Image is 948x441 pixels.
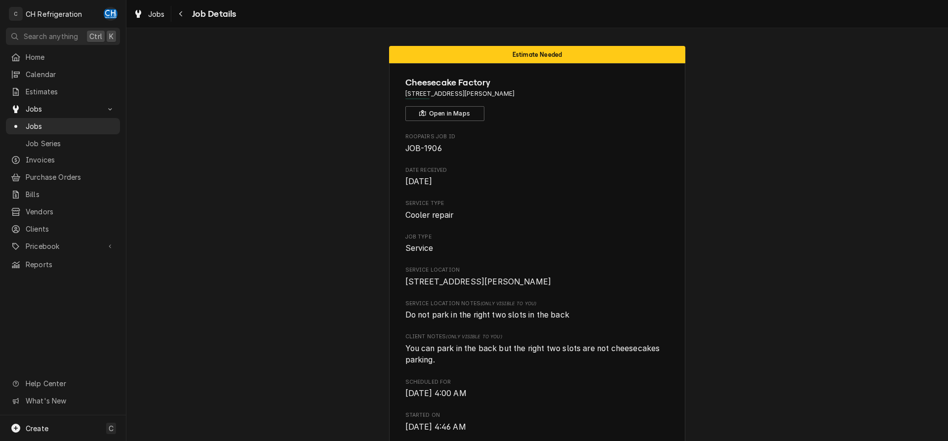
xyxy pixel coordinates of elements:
[26,172,115,182] span: Purchase Orders
[26,259,115,270] span: Reports
[6,169,120,185] a: Purchase Orders
[89,31,102,41] span: Ctrl
[405,422,466,432] span: [DATE] 4:46 AM
[6,393,120,409] a: Go to What's New
[173,6,189,22] button: Navigate back
[405,310,569,320] span: Do not park in the right two slots in the back
[405,309,670,321] span: [object Object]
[405,133,670,154] div: Roopairs Job ID
[104,7,118,21] div: Chris Hiraga's Avatar
[104,7,118,21] div: CH
[405,276,670,288] span: Service Location
[405,76,670,89] span: Name
[405,76,670,121] div: Client Information
[189,7,237,21] span: Job Details
[405,389,467,398] span: [DATE] 4:00 AM
[6,101,120,117] a: Go to Jobs
[405,343,670,366] span: [object Object]
[26,121,115,131] span: Jobs
[6,221,120,237] a: Clients
[405,210,454,220] span: Cooler repair
[26,189,115,200] span: Bills
[405,411,670,419] span: Started On
[6,135,120,152] a: Job Series
[129,6,169,22] a: Jobs
[9,7,23,21] div: C
[405,209,670,221] span: Service Type
[405,200,670,221] div: Service Type
[6,83,120,100] a: Estimates
[6,186,120,202] a: Bills
[148,9,165,19] span: Jobs
[405,266,670,274] span: Service Location
[513,51,562,58] span: Estimate Needed
[405,411,670,433] div: Started On
[6,118,120,134] a: Jobs
[26,9,82,19] div: CH Refrigeration
[405,242,670,254] span: Job Type
[405,300,670,308] span: Service Location Notes
[405,378,670,400] div: Scheduled For
[26,224,115,234] span: Clients
[26,69,115,80] span: Calendar
[405,143,670,155] span: Roopairs Job ID
[26,378,114,389] span: Help Center
[26,86,115,97] span: Estimates
[405,333,670,341] span: Client Notes
[405,233,670,241] span: Job Type
[405,200,670,207] span: Service Type
[389,46,685,63] div: Status
[6,203,120,220] a: Vendors
[446,334,502,339] span: (Only Visible to You)
[405,144,442,153] span: JOB-1906
[405,243,434,253] span: Service
[405,89,670,98] span: Address
[26,104,100,114] span: Jobs
[405,388,670,400] span: Scheduled For
[405,333,670,366] div: [object Object]
[6,28,120,45] button: Search anythingCtrlK
[26,396,114,406] span: What's New
[405,378,670,386] span: Scheduled For
[405,233,670,254] div: Job Type
[405,344,662,365] span: You can park in the back but the right two slots are not cheesecakes parking.
[6,375,120,392] a: Go to Help Center
[405,300,670,321] div: [object Object]
[109,423,114,434] span: C
[26,155,115,165] span: Invoices
[24,31,78,41] span: Search anything
[26,241,100,251] span: Pricebook
[405,176,670,188] span: Date Received
[405,277,552,286] span: [STREET_ADDRESS][PERSON_NAME]
[6,152,120,168] a: Invoices
[405,106,484,121] button: Open in Maps
[26,138,115,149] span: Job Series
[405,177,433,186] span: [DATE]
[405,166,670,174] span: Date Received
[6,49,120,65] a: Home
[26,52,115,62] span: Home
[6,66,120,82] a: Calendar
[405,133,670,141] span: Roopairs Job ID
[405,421,670,433] span: Started On
[26,206,115,217] span: Vendors
[405,166,670,188] div: Date Received
[405,266,670,287] div: Service Location
[480,301,536,306] span: (Only Visible to You)
[109,31,114,41] span: K
[6,238,120,254] a: Go to Pricebook
[26,424,48,433] span: Create
[6,256,120,273] a: Reports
